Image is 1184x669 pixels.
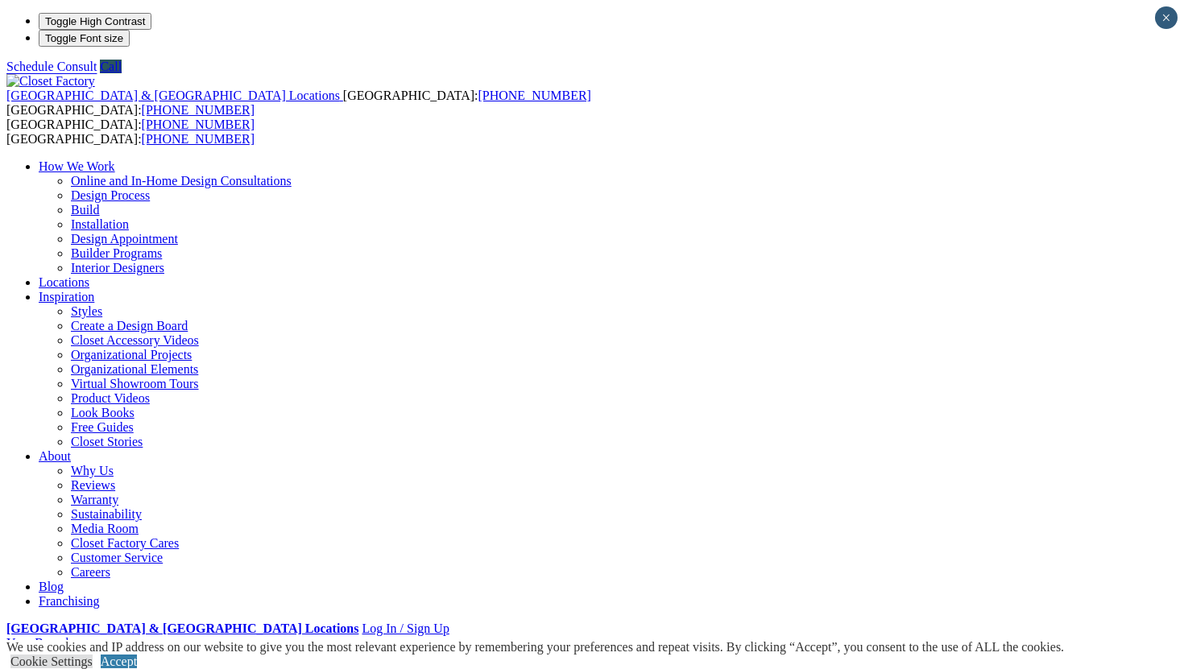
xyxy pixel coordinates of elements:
a: Warranty [71,493,118,506]
a: Organizational Projects [71,348,192,361]
button: Close [1155,6,1178,29]
a: Schedule Consult [6,60,97,73]
a: Locations [39,275,89,289]
a: Why Us [71,464,114,477]
a: [PHONE_NUMBER] [142,103,255,117]
a: Franchising [39,594,100,608]
a: Product Videos [71,391,150,405]
a: Organizational Elements [71,362,198,376]
a: Builder Programs [71,246,162,260]
a: Closet Stories [71,435,143,448]
a: [GEOGRAPHIC_DATA] & [GEOGRAPHIC_DATA] Locations [6,89,343,102]
a: Call [100,60,122,73]
a: Inspiration [39,290,94,304]
span: [GEOGRAPHIC_DATA] & [GEOGRAPHIC_DATA] Locations [6,89,340,102]
a: Interior Designers [71,261,164,275]
a: Create a Design Board [71,319,188,332]
div: We use cookies and IP address on our website to give you the most relevant experience by remember... [6,640,1064,655]
a: Online and In-Home Design Consultations [71,174,292,188]
a: Blog [39,580,64,593]
a: How We Work [39,159,115,173]
a: Sustainability [71,507,142,521]
a: Closet Accessory Videos [71,333,199,347]
a: Reviews [71,478,115,492]
a: Design Process [71,188,150,202]
a: Design Appointment [71,232,178,246]
a: Look Books [71,406,135,419]
a: [PHONE_NUMBER] [478,89,590,102]
a: [GEOGRAPHIC_DATA] & [GEOGRAPHIC_DATA] Locations [6,622,358,635]
a: [PHONE_NUMBER] [142,118,255,131]
a: Your Branch [6,636,72,650]
a: Styles [71,304,102,318]
span: Toggle Font size [45,32,123,44]
a: [PHONE_NUMBER] [142,132,255,146]
button: Toggle Font size [39,30,130,47]
button: Toggle High Contrast [39,13,151,30]
a: Virtual Showroom Tours [71,377,199,390]
a: Log In / Sign Up [362,622,449,635]
a: Free Guides [71,420,134,434]
a: Customer Service [71,551,163,564]
a: Closet Factory Cares [71,536,179,550]
a: Media Room [71,522,139,535]
a: Accept [101,655,137,668]
a: Installation [71,217,129,231]
a: Cookie Settings [10,655,93,668]
span: Toggle High Contrast [45,15,145,27]
img: Closet Factory [6,74,95,89]
span: [GEOGRAPHIC_DATA]: [GEOGRAPHIC_DATA]: [6,89,591,117]
span: [GEOGRAPHIC_DATA]: [GEOGRAPHIC_DATA]: [6,118,255,146]
a: Build [71,203,100,217]
a: Careers [71,565,110,579]
a: About [39,449,71,463]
